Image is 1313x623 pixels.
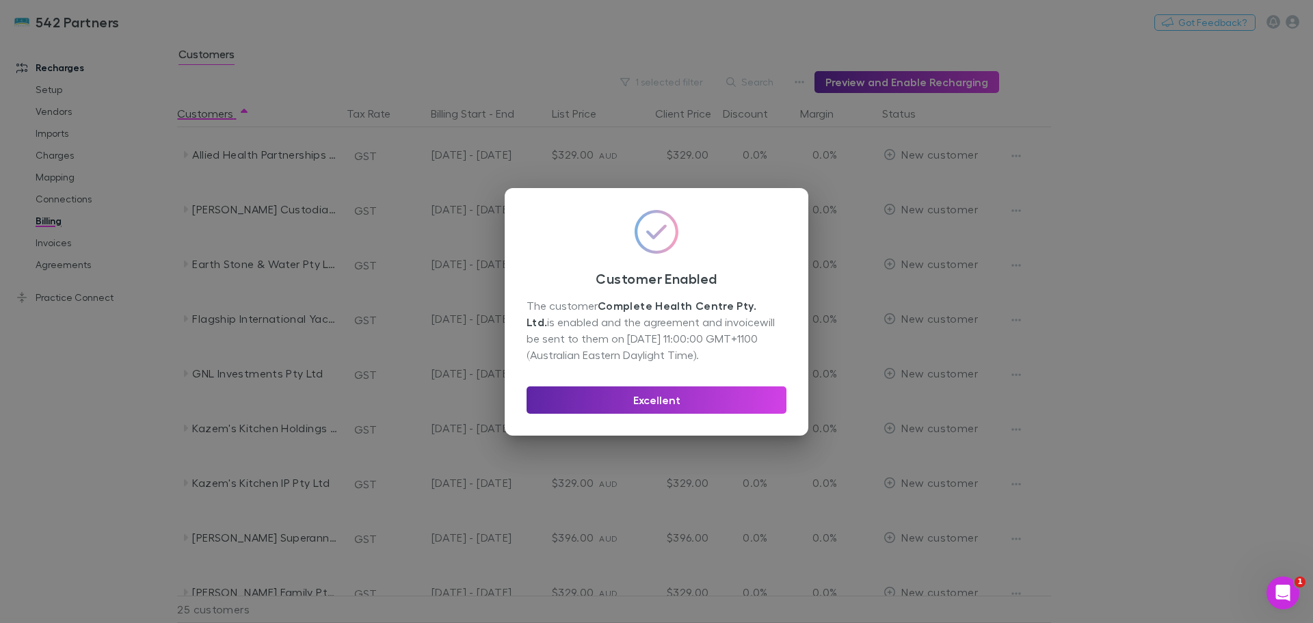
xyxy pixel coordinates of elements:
[1266,576,1299,609] iframe: Intercom live chat
[527,299,759,329] strong: Complete Health Centre Pty. Ltd.
[635,210,678,254] img: svg%3e
[527,386,786,414] button: Excellent
[527,270,786,287] h3: Customer Enabled
[527,297,786,363] div: The customer is enabled and the agreement and invoice will be sent to them on [DATE] 11:00:00 GMT...
[1295,576,1305,587] span: 1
